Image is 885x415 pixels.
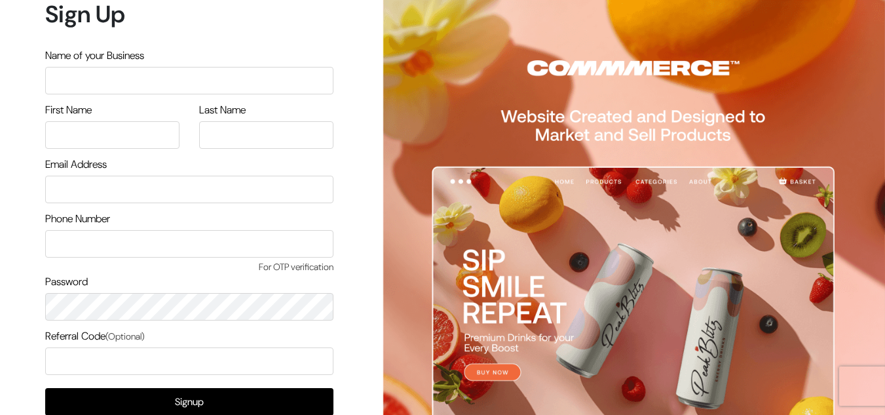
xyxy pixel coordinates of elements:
label: Last Name [199,102,246,118]
label: Referral Code [45,328,145,344]
span: (Optional) [105,330,145,342]
label: Password [45,274,88,290]
span: For OTP verification [45,260,333,274]
label: Phone Number [45,211,110,227]
label: Name of your Business [45,48,144,64]
label: Email Address [45,157,107,172]
label: First Name [45,102,92,118]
